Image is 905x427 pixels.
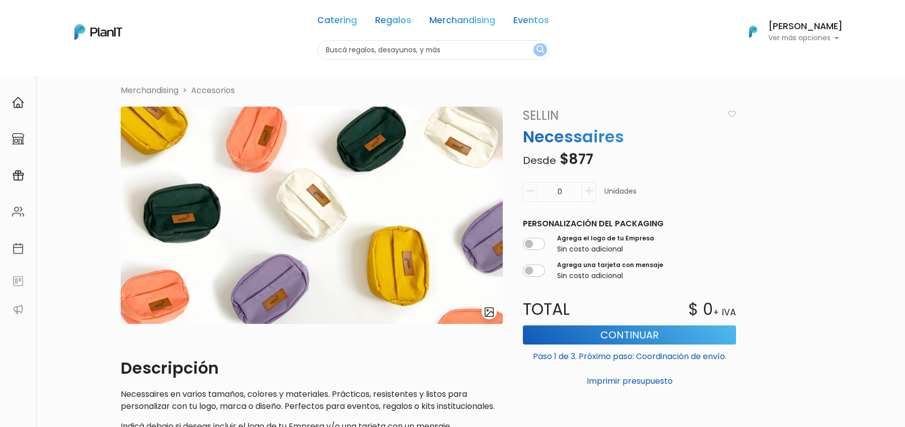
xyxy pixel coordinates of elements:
[517,107,723,125] a: SELLIN
[557,271,663,281] p: Sin costo adicional
[317,40,549,60] input: Buscá regalos, desayunos, y más
[115,84,790,99] nav: breadcrumb
[728,111,736,118] img: heart_icon
[517,125,742,149] p: Necessaires
[121,356,503,380] p: Descripción
[12,275,24,287] img: feedback-78b5a0c8f98aac82b08bfc38622c3050aee476f2c9584af64705fc4e61158814.svg
[121,388,503,412] p: Necessaires en varios tamaños, colores y materiales. Prácticos, resistentes y listos para persona...
[191,84,235,96] a: Accesorios
[121,84,178,97] li: Merchandising
[736,19,843,45] button: PlanIt Logo [PERSON_NAME] Ver más opciones
[604,186,637,206] p: Unidades
[429,16,495,28] a: Merchandising
[523,373,736,390] button: Imprimir presupuesto
[121,107,503,324] img: WhatsApp_Image_2025-08-07_at_10.45.14.jpeg
[560,149,593,169] span: $877
[484,306,495,318] img: gallery-light
[557,244,654,254] p: Sin costo adicional
[713,306,736,319] p: + IVA
[768,35,843,42] p: Ver más opciones
[317,16,357,28] a: Catering
[523,153,556,167] span: Desde
[12,303,24,315] img: partners-52edf745621dab592f3b2c58e3bca9d71375a7ef29c3b500c9f145b62cc070d4.svg
[536,45,544,55] img: search_button-432b6d5273f82d61273b3651a40e1bd1b912527efae98b1b7a1b2c0702e16a8d.svg
[513,16,549,28] a: Eventos
[688,297,713,321] p: $ 0
[523,218,736,230] p: Personalización del packaging
[12,206,24,218] img: people-662611757002400ad9ed0e3c099ab2801c6687ba6c219adb57efc949bc21e19d.svg
[12,242,24,254] img: calendar-87d922413cdce8b2cf7b7f5f62616a5cf9e4887200fb71536465627b3292af00.svg
[557,234,654,243] label: Agrega el logo de tu Empresa
[523,325,736,345] button: Continuar
[517,297,629,321] p: Total
[52,10,145,29] div: ¿Necesitás ayuda?
[12,97,24,109] img: home-e721727adea9d79c4d83392d1f703f7f8bce08238fde08b1acbfd93340b81755.svg
[742,21,764,43] img: PlanIt Logo
[557,261,663,270] label: Agrega una tarjeta con mensaje
[12,169,24,182] img: campaigns-02234683943229c281be62815700db0a1741e53638e28bf9629b52c665b00959.svg
[523,347,736,363] p: Paso 1 de 3. Próximo paso: Coordinación de envío.
[768,22,843,31] h6: [PERSON_NAME]
[74,24,122,40] img: PlanIt Logo
[12,133,24,145] img: marketplace-4ceaa7011d94191e9ded77b95e3339b90024bf715f7c57f8cf31f2d8c509eaba.svg
[375,16,411,28] a: Regalos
